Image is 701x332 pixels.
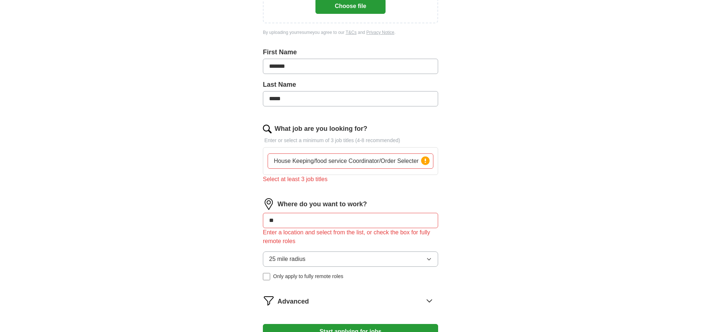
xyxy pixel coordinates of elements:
input: Only apply to fully remote roles [263,273,270,280]
label: Where do you want to work? [277,199,367,209]
span: 25 mile radius [269,255,306,263]
label: First Name [263,47,438,57]
a: Privacy Notice [366,30,394,35]
input: Type a job title and press enter [268,153,433,169]
div: Enter a location and select from the list, or check the box for fully remote roles [263,228,438,246]
label: Last Name [263,80,438,90]
img: filter [263,295,275,306]
label: What job are you looking for? [275,124,367,134]
img: search.png [263,125,272,133]
p: Enter or select a minimum of 3 job titles (4-8 recommended) [263,137,438,144]
span: Only apply to fully remote roles [273,273,343,280]
a: T&Cs [346,30,357,35]
button: 25 mile radius [263,251,438,267]
span: Advanced [277,297,309,306]
img: location.png [263,198,275,210]
div: By uploading your resume you agree to our and . [263,29,438,36]
div: Select at least 3 job titles [263,175,438,184]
